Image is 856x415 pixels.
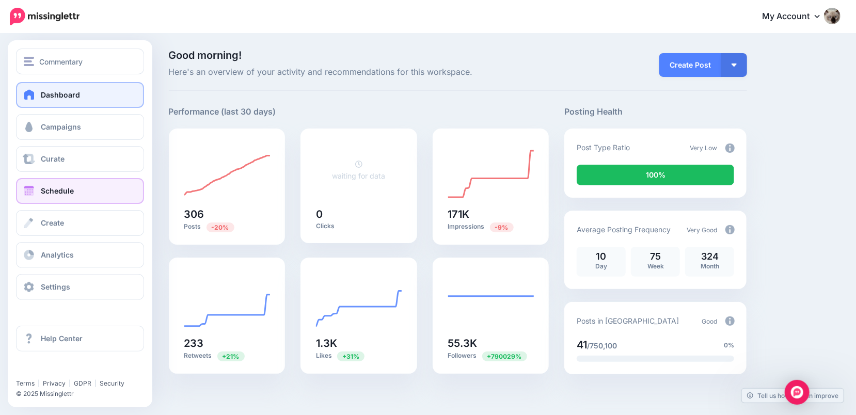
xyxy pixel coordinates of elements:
h5: 55.3K [448,338,534,348]
h5: 306 [184,209,270,219]
p: Posts in [GEOGRAPHIC_DATA] [577,315,679,327]
a: Security [100,379,124,387]
span: Previous period: 381 [207,222,234,232]
a: Schedule [16,178,144,204]
span: Previous period: 193 [217,352,245,361]
p: Retweets [184,351,270,361]
span: Previous period: 7 [482,352,527,361]
img: info-circle-grey.png [725,225,735,234]
img: menu.png [24,57,34,66]
span: Previous period: 991 [337,352,364,361]
span: Here's an overview of your activity and recommendations for this workspace. [169,66,549,79]
p: Posts [184,222,270,232]
p: Post Type Ratio [577,141,630,153]
span: Help Center [41,334,83,343]
a: Analytics [16,242,144,268]
span: Curate [41,154,65,163]
h5: 171K [448,209,534,219]
span: Week [647,262,664,270]
a: Curate [16,146,144,172]
span: Analytics [41,250,74,259]
span: Dashboard [41,90,80,99]
span: Settings [41,282,70,291]
img: arrow-down-white.png [732,63,737,67]
h5: 0 [316,209,402,219]
span: Day [595,262,607,270]
span: Good [702,317,718,325]
span: | [94,379,97,387]
img: info-circle-grey.png [725,143,735,153]
p: Average Posting Frequency [577,224,671,235]
p: 324 [690,252,729,261]
span: Good morning! [169,49,242,61]
a: Create [16,210,144,236]
span: 0% [724,340,735,350]
button: Commentary [16,49,144,74]
span: Campaigns [41,122,81,131]
span: Month [701,262,719,270]
span: Very Good [687,226,718,234]
a: waiting for data [332,159,385,180]
a: Dashboard [16,82,144,108]
a: My Account [752,4,841,29]
p: 75 [636,252,675,261]
p: Followers [448,351,534,361]
a: Privacy [43,379,66,387]
p: Likes [316,351,402,361]
iframe: Twitter Follow Button [16,364,96,375]
span: | [38,379,40,387]
p: Clicks [316,222,402,230]
h5: 1.3K [316,338,402,348]
span: Commentary [39,56,83,68]
p: Impressions [448,222,534,232]
span: | [69,379,71,387]
span: Schedule [41,186,74,195]
span: 41 [577,339,587,351]
img: info-circle-grey.png [725,316,735,326]
div: Open Intercom Messenger [785,380,810,405]
h5: Performance (last 30 days) [169,105,276,118]
h5: Posting Health [564,105,747,118]
div: 100% of your posts in the last 30 days were manually created (i.e. were not from Drip Campaigns o... [577,165,734,185]
span: Previous period: 188K [490,222,514,232]
p: 10 [582,252,621,261]
span: Create [41,218,64,227]
a: Tell us how we can improve [742,389,844,403]
span: Very Low [690,144,718,152]
li: © 2025 Missinglettr [16,389,152,399]
a: Create Post [659,53,721,77]
a: GDPR [74,379,91,387]
h5: 233 [184,338,270,348]
a: Campaigns [16,114,144,140]
a: Help Center [16,326,144,352]
a: Terms [16,379,35,387]
img: Missinglettr [10,8,80,25]
span: /750,100 [587,341,617,350]
a: Settings [16,274,144,300]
